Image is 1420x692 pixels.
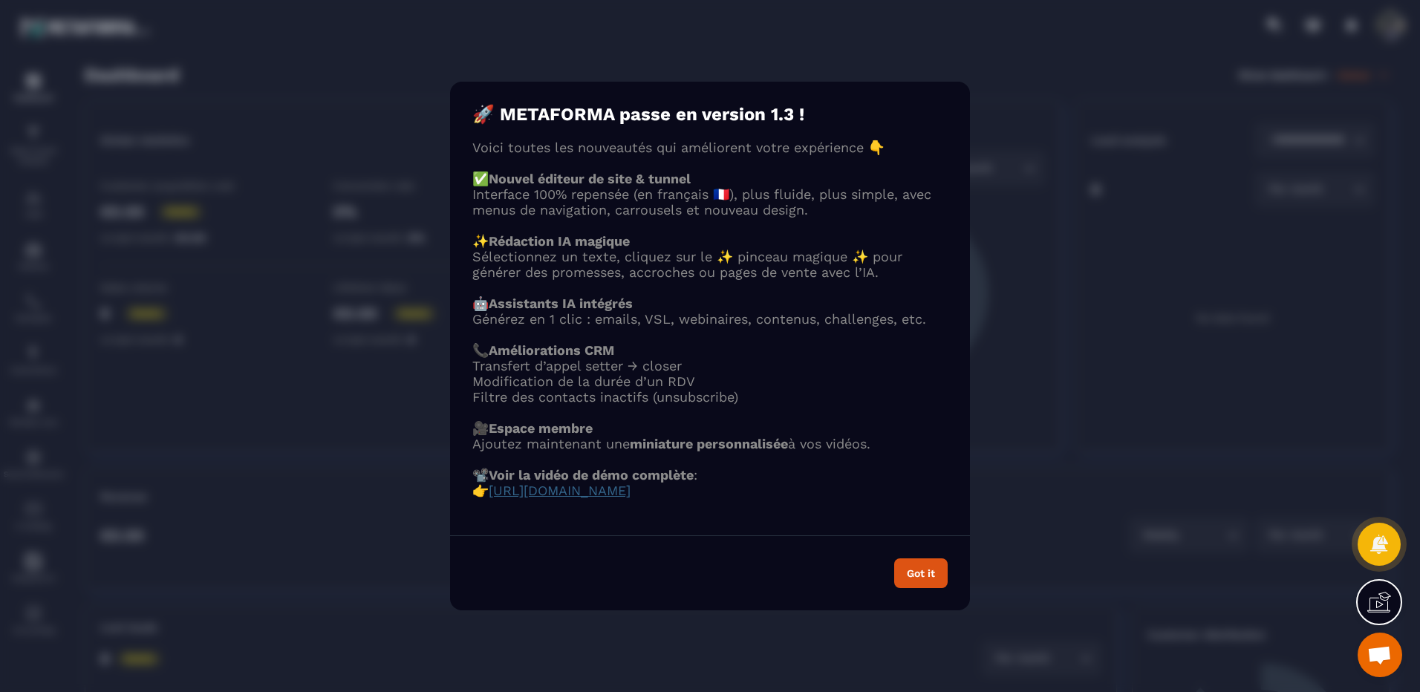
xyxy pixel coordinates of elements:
p: 👉 [472,483,948,498]
strong: Espace membre [489,420,593,436]
p: Sélectionnez un texte, cliquez sur le ✨ pinceau magique ✨ pour générer des promesses, accroches o... [472,249,948,280]
p: Ajoutez maintenant une à vos vidéos. [472,436,948,451]
strong: Rédaction IA magique [489,233,630,249]
p: 📽️ : [472,467,948,483]
p: Générez en 1 clic : emails, VSL, webinaires, contenus, challenges, etc. [472,311,948,327]
p: 🤖 [472,296,948,311]
p: 📞 [472,342,948,358]
p: 🎥 [472,420,948,436]
strong: Améliorations CRM [489,342,614,358]
h4: 🚀 METAFORMA passe en version 1.3 ! [472,104,948,125]
li: Filtre des contacts inactifs (unsubscribe) [472,389,948,405]
a: [URL][DOMAIN_NAME] [489,483,631,498]
strong: miniature personnalisée [630,436,788,451]
div: Ouvrir le chat [1358,633,1402,677]
li: Transfert d’appel setter → closer [472,358,948,373]
li: Modification de la durée d’un RDV [472,373,948,389]
p: Voici toutes les nouveautés qui améliorent votre expérience 👇 [472,140,948,155]
p: ✨ [472,233,948,249]
div: Got it [907,568,935,578]
button: Got it [894,558,948,588]
strong: Nouvel éditeur de site & tunnel [489,171,691,186]
strong: Assistants IA intégrés [489,296,633,311]
p: ✅ [472,171,948,186]
strong: Voir la vidéo de démo complète [489,467,694,483]
p: Interface 100% repensée (en français 🇫🇷), plus fluide, plus simple, avec menus de navigation, car... [472,186,948,218]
